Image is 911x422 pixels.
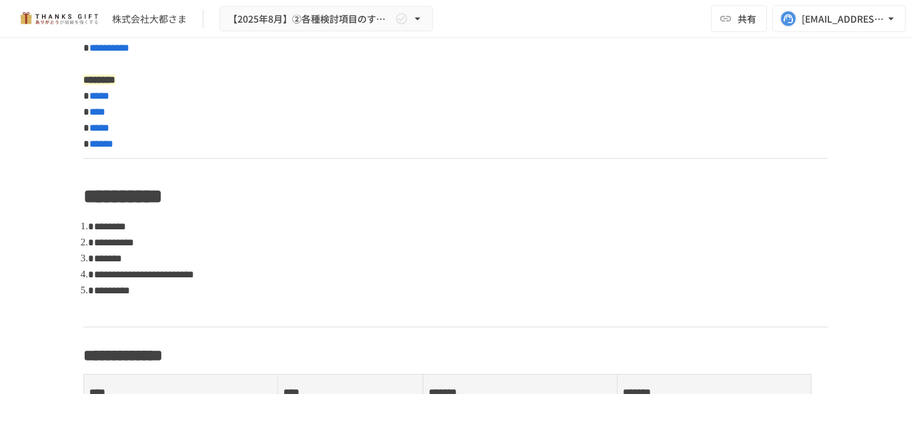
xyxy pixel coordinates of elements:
[711,5,767,32] button: 共有
[738,11,756,26] span: 共有
[802,11,884,27] div: [EMAIL_ADDRESS][DOMAIN_NAME]
[228,11,392,27] span: 【2025年8月】②各種検討項目のすり合わせ/ THANKS GIFTキックオフMTG
[112,12,187,26] div: 株式会社大都さま
[16,8,101,29] img: mMP1OxWUAhQbsRWCurg7vIHe5HqDpP7qZo7fRoNLXQh
[219,6,433,32] button: 【2025年8月】②各種検討項目のすり合わせ/ THANKS GIFTキックオフMTG
[772,5,906,32] button: [EMAIL_ADDRESS][DOMAIN_NAME]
